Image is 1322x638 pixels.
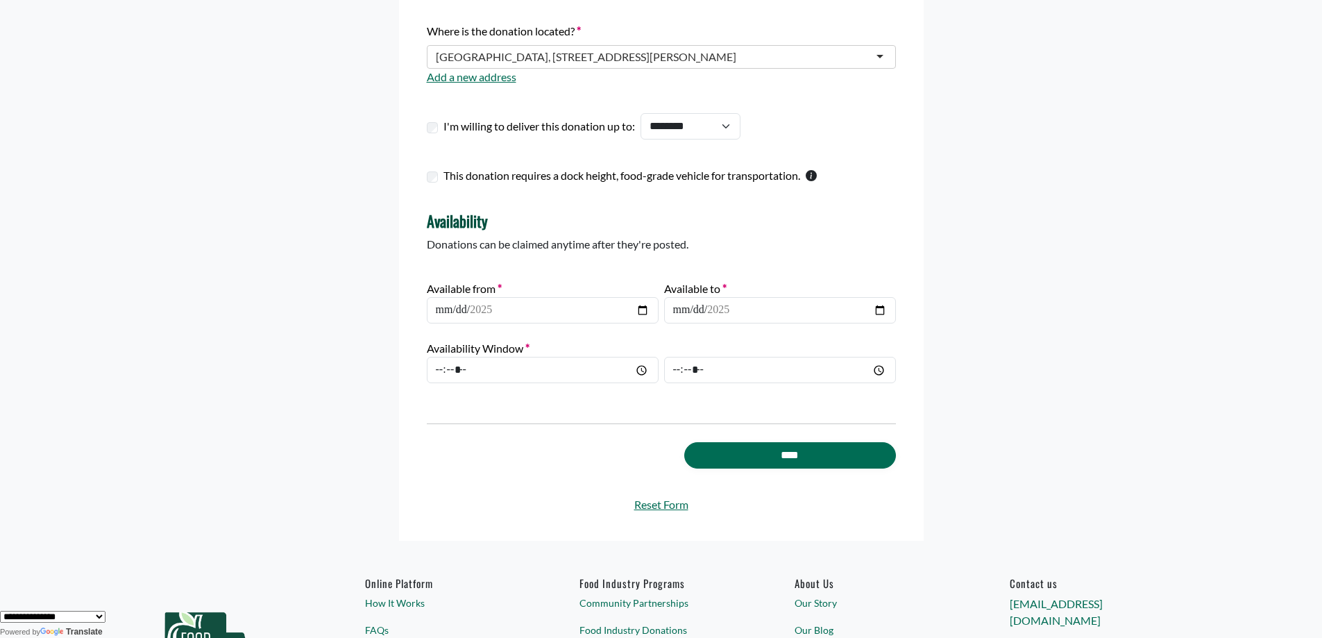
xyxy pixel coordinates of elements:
[427,212,896,230] h4: Availability
[427,23,581,40] label: Where is the donation located?
[436,50,736,64] div: [GEOGRAPHIC_DATA], [STREET_ADDRESS][PERSON_NAME]
[664,280,727,297] label: Available to
[795,577,957,589] a: About Us
[443,167,800,184] label: This donation requires a dock height, food-grade vehicle for transportation.
[443,118,635,135] label: I'm willing to deliver this donation up to:
[1010,577,1172,589] h6: Contact us
[1010,597,1103,627] a: [EMAIL_ADDRESS][DOMAIN_NAME]
[427,496,896,513] a: Reset Form
[579,577,742,589] h6: Food Industry Programs
[365,577,527,589] h6: Online Platform
[427,280,502,297] label: Available from
[806,170,817,181] svg: This checkbox should only be used by warehouses donating more than one pallet of product.
[40,627,103,637] a: Translate
[427,236,896,253] p: Donations can be claimed anytime after they're posted.
[427,70,516,83] a: Add a new address
[795,596,957,610] a: Our Story
[365,596,527,610] a: How It Works
[579,596,742,610] a: Community Partnerships
[427,340,529,357] label: Availability Window
[40,628,66,637] img: Google Translate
